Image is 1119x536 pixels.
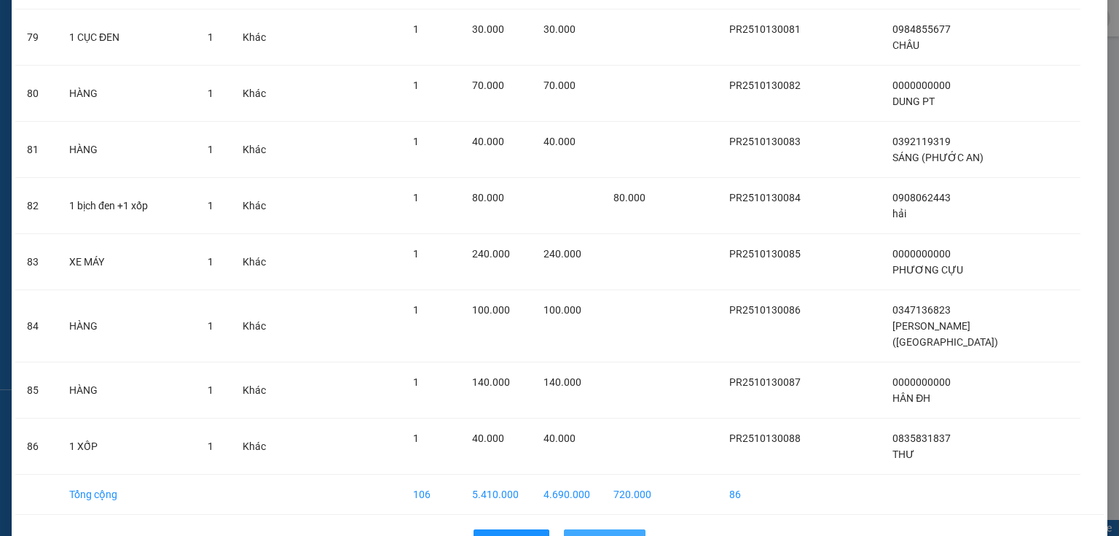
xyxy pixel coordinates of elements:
td: HÀNG [58,122,196,178]
span: 1 [413,192,419,203]
td: 80 [15,66,58,122]
span: 1 [208,31,213,43]
span: 140.000 [543,376,581,388]
td: 83 [15,234,58,290]
td: XE MÁY [58,234,196,290]
p: VP [GEOGRAPHIC_DATA]: [6,53,213,88]
strong: Khu K1, [PERSON_NAME] [PERSON_NAME], [PERSON_NAME][GEOGRAPHIC_DATA], [GEOGRAPHIC_DATA]PRTC - 0931... [6,93,208,148]
span: DUNG PT [892,96,935,107]
span: 40.000 [543,136,576,147]
td: Khác [231,234,278,290]
td: Khác [231,9,278,66]
span: 1 [208,88,213,99]
span: PR2510130084 [729,192,801,203]
td: 86 [15,419,58,475]
span: hải [892,208,906,220]
span: PR2510130086 [729,304,801,316]
td: Khác [231,419,278,475]
span: 80.000 [613,192,645,203]
td: 85 [15,362,58,419]
span: PHƯƠNG CỰU [892,264,963,276]
span: PR2510130082 [729,79,801,91]
span: 100.000 [472,304,510,316]
span: SÁNG (PHƯỚC AN) [892,152,983,163]
span: 1 [413,23,419,35]
span: 0347136823 [892,304,951,316]
td: Tổng cộng [58,475,196,515]
span: PR2510130083 [729,136,801,147]
strong: 342 [PERSON_NAME], P1, Q10, TP.HCM - 0931 556 979 [6,55,211,88]
td: 1 CỤC ĐEN [58,9,196,66]
td: Khác [231,66,278,122]
td: 106 [401,475,460,515]
span: 0908062443 [892,192,951,203]
span: 1 [208,440,213,452]
span: 240.000 [472,248,510,260]
span: 70.000 [543,79,576,91]
span: [PERSON_NAME]: [6,90,96,104]
span: PR2510130088 [729,432,801,444]
td: 1 bịch đen +1 xốp [58,178,196,234]
span: 1 [413,79,419,91]
td: Khác [231,362,278,419]
span: 1 [413,376,419,388]
span: THƯ [892,448,914,460]
span: 0000000000 [892,248,951,260]
td: Khác [231,122,278,178]
span: 1 [413,432,419,444]
span: 80.000 [472,192,504,203]
td: Khác [231,178,278,234]
td: 1 XỐP [58,419,196,475]
span: 1 [413,248,419,260]
span: 1 [208,384,213,396]
td: HÀNG [58,290,196,362]
span: 1 [413,304,419,316]
span: 1 [208,256,213,268]
span: PR2510130081 [729,23,801,35]
span: 40.000 [543,432,576,444]
span: 100.000 [543,304,581,316]
span: 0000000000 [892,376,951,388]
span: 0835831837 [892,432,951,444]
span: 0392119319 [892,136,951,147]
span: 70.000 [472,79,504,91]
span: 240.000 [543,248,581,260]
span: 1 [413,136,419,147]
span: 1 [208,200,213,211]
span: 0000000000 [892,79,951,91]
span: 140.000 [472,376,510,388]
span: PR2510130087 [729,376,801,388]
td: 82 [15,178,58,234]
span: [PERSON_NAME]([GEOGRAPHIC_DATA]) [892,320,998,348]
td: 720.000 [602,475,663,515]
td: 81 [15,122,58,178]
td: Khác [231,290,278,362]
td: 4.690.000 [532,475,602,515]
td: HÀNG [58,362,196,419]
span: CHÂU [892,39,919,51]
span: 40.000 [472,432,504,444]
span: 40.000 [472,136,504,147]
td: 86 [718,475,812,515]
td: HÀNG [58,66,196,122]
span: 1 [208,144,213,155]
span: 30.000 [543,23,576,35]
span: HÂN ĐH [892,392,930,404]
td: 84 [15,290,58,362]
td: 79 [15,9,58,66]
span: PR2510130085 [729,248,801,260]
span: 0984855677 [892,23,951,35]
strong: NHƯ QUỲNH [40,6,178,34]
span: 30.000 [472,23,504,35]
span: 1 [208,320,213,332]
td: 5.410.000 [460,475,533,515]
